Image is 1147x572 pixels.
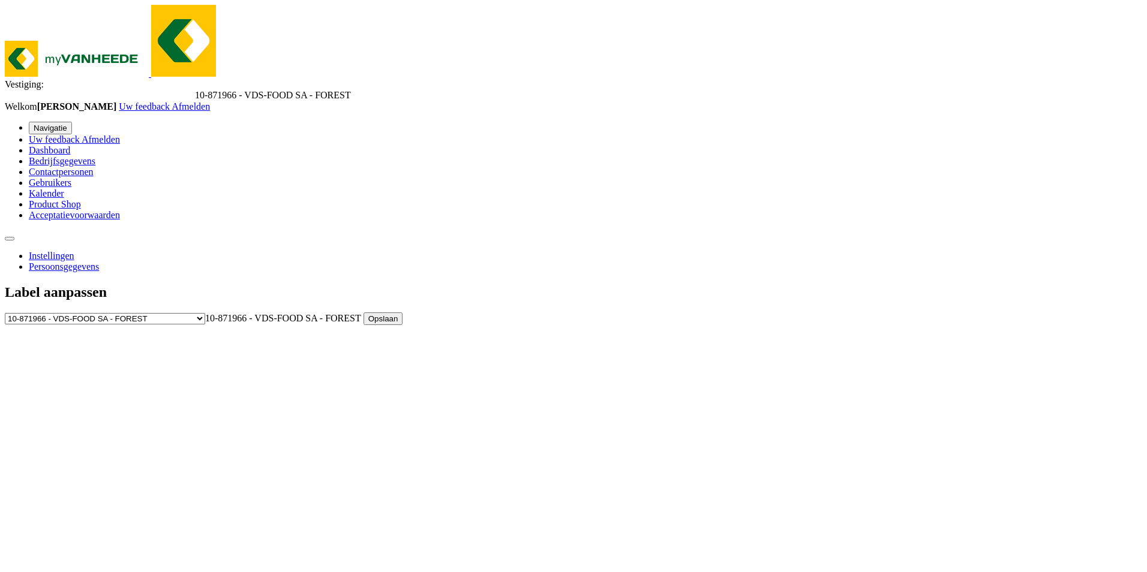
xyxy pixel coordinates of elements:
[29,188,64,198] a: Kalender
[364,312,403,325] button: Opslaan
[29,145,70,155] a: Dashboard
[29,134,82,144] a: Uw feedback
[151,5,216,77] img: myVanheede
[5,101,119,112] span: Welkom
[29,261,99,272] a: Persoonsgegevens
[29,177,71,188] a: Gebruikers
[205,313,361,323] span: 10-871966 - VDS-FOOD SA - FOREST
[34,124,67,133] span: Navigatie
[29,167,94,177] a: Contactpersonen
[5,79,44,89] span: Vestiging:
[82,134,120,144] a: Afmelden
[29,156,95,166] a: Bedrijfsgegevens
[5,41,149,77] img: myVanheede
[29,210,120,220] a: Acceptatievoorwaarden
[195,90,351,100] span: 10-871966 - VDS-FOOD SA - FOREST
[29,199,81,209] a: Product Shop
[29,134,80,144] span: Uw feedback
[119,101,170,112] span: Uw feedback
[29,122,72,134] button: Navigatie
[172,101,210,112] a: Afmelden
[37,101,116,112] strong: [PERSON_NAME]
[119,101,172,112] a: Uw feedback
[29,251,74,261] a: Instellingen
[5,284,1142,300] h2: Label aanpassen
